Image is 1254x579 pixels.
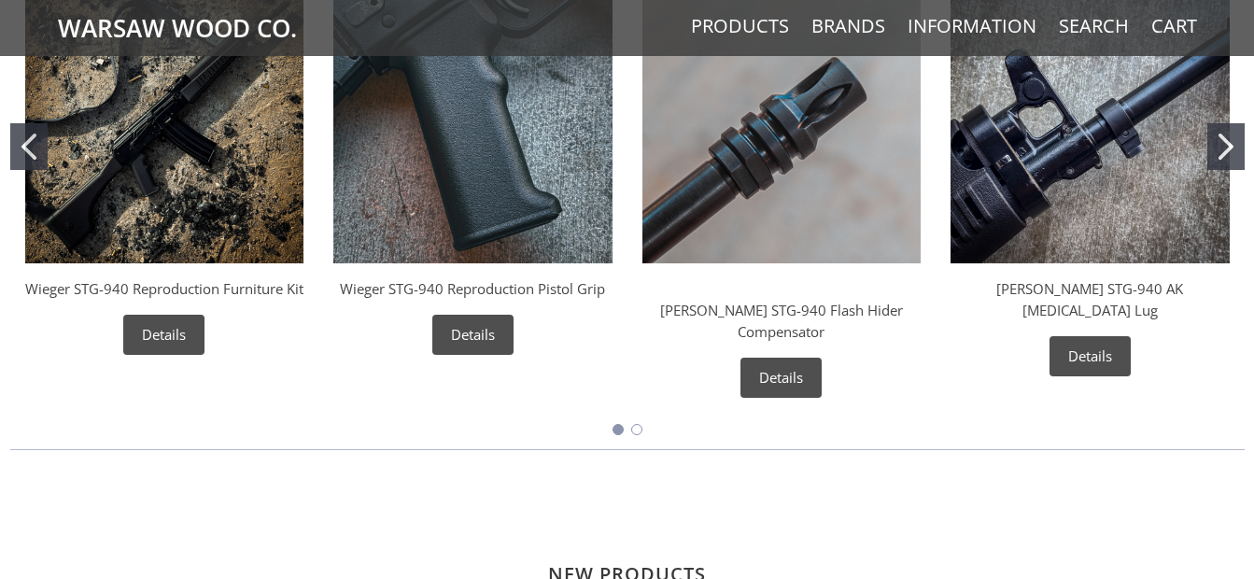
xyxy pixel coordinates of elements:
div: Warsaw Wood Co. [713,278,849,300]
a: Search [1059,14,1129,38]
a: Brands [811,14,885,38]
button: Go to slide 1 [613,424,624,435]
a: Products [691,14,789,38]
button: Go to slide 1 [10,123,48,170]
a: Wieger STG-940 Reproduction Furniture Kit [25,279,303,298]
button: Go to slide 2 [1207,123,1245,170]
a: [PERSON_NAME] STG-940 AK [MEDICAL_DATA] Lug [996,279,1183,319]
a: Wieger STG-940 Reproduction Pistol Grip [340,279,605,298]
a: Information [908,14,1036,38]
a: Details [123,315,204,355]
button: Go to slide 2 [631,424,642,435]
a: Details [432,315,514,355]
a: Cart [1151,14,1197,38]
a: [PERSON_NAME] STG-940 Flash Hider Compensator [660,301,903,341]
a: Details [740,358,822,398]
a: Details [1050,336,1131,376]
